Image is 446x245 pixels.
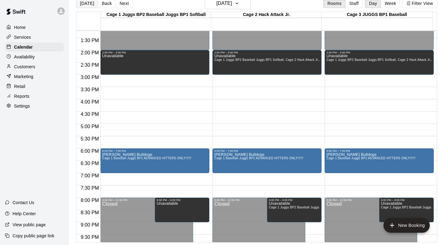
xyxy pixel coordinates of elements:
[212,148,322,173] div: 6:00 PM – 7:00 PM: Mike Cudmore Bulldogs
[79,173,101,178] span: 7:00 PM
[102,149,208,152] div: 6:00 PM – 7:00 PM
[79,75,101,80] span: 3:00 PM
[79,198,101,203] span: 8:00 PM
[79,62,101,68] span: 2:30 PM
[79,124,101,129] span: 5:00 PM
[5,33,64,42] a: Services
[326,199,415,202] div: 8:00 PM – 11:59 PM
[79,222,101,227] span: 9:00 PM
[5,42,64,52] a: Calendar
[267,198,322,222] div: 8:00 PM – 9:00 PM: Unavailable
[102,156,191,160] span: Cage 1 Baseball Juggs BP2 ADVANCED HITTERS ONLY!!!!!!
[5,62,64,71] a: Customers
[325,148,434,173] div: 6:00 PM – 7:00 PM: Mike Cudmore Bulldogs
[102,51,208,54] div: 2:00 PM – 3:00 PM
[79,185,101,191] span: 7:30 PM
[326,156,416,160] span: Cage 1 Baseball Juggs BP2 ADVANCED HITTERS ONLY!!!!!!
[214,149,320,152] div: 6:00 PM – 7:00 PM
[322,12,432,18] div: Cage 3 JUGGS BP1 Baseball
[102,199,191,202] div: 8:00 PM – 11:59 PM
[100,50,209,75] div: 2:00 PM – 3:00 PM: Unavailable
[79,161,101,166] span: 6:30 PM
[214,58,364,61] span: Cage 1 Juggs BP2 Baseball Juggs BP1 Softball, Cage 2 Hack Attack Jr., Cage 3 JUGGS BP1 Baseball
[214,199,303,202] div: 8:00 PM – 11:59 PM
[13,200,34,206] p: Contact Us
[5,92,64,101] a: Reports
[79,99,101,105] span: 4:00 PM
[326,149,432,152] div: 6:00 PM – 7:00 PM
[325,50,434,75] div: 2:00 PM – 3:00 PM: Unavailable
[14,73,33,80] p: Marketing
[14,93,29,99] p: Reports
[79,148,101,154] span: 6:00 PM
[14,103,30,109] p: Settings
[79,38,101,43] span: 1:30 PM
[214,51,320,54] div: 2:00 PM – 3:00 PM
[79,50,101,55] span: 2:00 PM
[379,198,434,222] div: 8:00 PM – 9:00 PM: Unavailable
[5,72,64,81] a: Marketing
[212,50,322,75] div: 2:00 PM – 3:00 PM: Unavailable
[14,64,35,70] p: Customers
[13,222,46,228] p: View public page
[5,82,64,91] a: Retail
[13,233,54,239] p: Copy public page link
[5,52,64,61] a: Availability
[383,218,430,233] button: add
[14,44,33,50] p: Calendar
[157,199,208,202] div: 8:00 PM – 9:00 PM
[326,51,432,54] div: 2:00 PM – 3:00 PM
[79,87,101,92] span: 3:30 PM
[211,12,322,18] div: Cage 2 Hack Attack Jr.
[269,199,320,202] div: 8:00 PM – 9:00 PM
[14,54,35,60] p: Availability
[79,112,101,117] span: 4:30 PM
[100,148,209,173] div: 6:00 PM – 7:00 PM: Mike Cudmore Bulldogs
[14,24,26,30] p: Home
[214,156,303,160] span: Cage 1 Baseball Juggs BP2 ADVANCED HITTERS ONLY!!!!!!
[5,101,64,111] a: Settings
[269,206,418,209] span: Cage 1 Juggs BP2 Baseball Juggs BP1 Softball, Cage 2 Hack Attack Jr., Cage 3 JUGGS BP1 Baseball
[79,136,101,141] span: 5:30 PM
[79,210,101,215] span: 8:30 PM
[155,198,209,222] div: 8:00 PM – 9:00 PM: Unavailable
[14,83,25,89] p: Retail
[79,235,101,240] span: 9:30 PM
[5,23,64,32] a: Home
[101,12,211,18] div: Cage 1 Juggs BP2 Baseball Juggs BP1 Softball
[13,211,36,217] p: Help Center
[14,34,31,40] p: Services
[381,199,432,202] div: 8:00 PM – 9:00 PM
